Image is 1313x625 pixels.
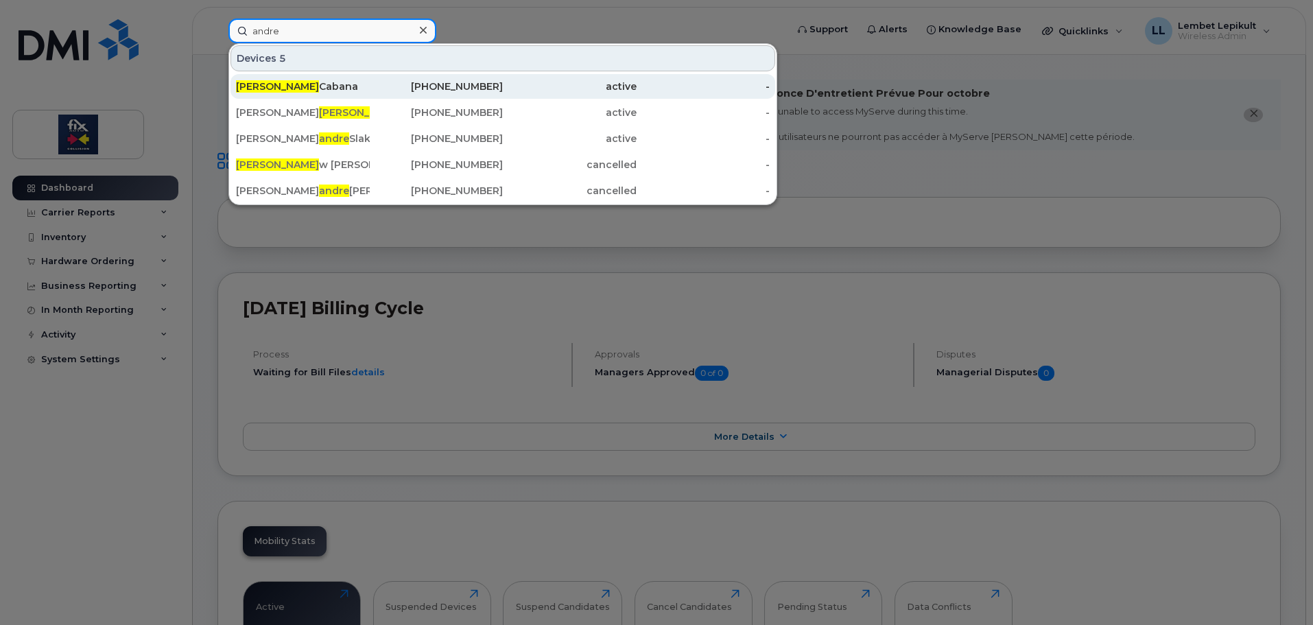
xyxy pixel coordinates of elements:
[370,80,504,93] div: [PHONE_NUMBER]
[230,152,775,177] a: [PERSON_NAME]w [PERSON_NAME][PHONE_NUMBER]cancelled-
[230,178,775,203] a: [PERSON_NAME]andre[PERSON_NAME][PHONE_NUMBER]cancelled-
[279,51,286,65] span: 5
[319,106,402,119] span: [PERSON_NAME]
[236,80,319,93] span: [PERSON_NAME]
[637,158,770,172] div: -
[236,158,370,172] div: w [PERSON_NAME]
[503,184,637,198] div: cancelled
[637,132,770,145] div: -
[637,106,770,119] div: -
[503,158,637,172] div: cancelled
[637,184,770,198] div: -
[370,106,504,119] div: [PHONE_NUMBER]
[319,185,349,197] span: andre
[370,184,504,198] div: [PHONE_NUMBER]
[370,132,504,145] div: [PHONE_NUMBER]
[637,80,770,93] div: -
[236,184,370,198] div: [PERSON_NAME] [PERSON_NAME]
[236,106,370,119] div: [PERSON_NAME] [PERSON_NAME]
[503,132,637,145] div: active
[236,158,319,171] span: [PERSON_NAME]
[230,45,775,71] div: Devices
[230,126,775,151] a: [PERSON_NAME]andreSlakmon[PHONE_NUMBER]active-
[370,158,504,172] div: [PHONE_NUMBER]
[236,80,370,93] div: Cabana
[236,132,370,145] div: [PERSON_NAME] Slakmon
[230,100,775,125] a: [PERSON_NAME][PERSON_NAME][PERSON_NAME][PHONE_NUMBER]active-
[503,80,637,93] div: active
[319,132,349,145] span: andre
[230,74,775,99] a: [PERSON_NAME]Cabana[PHONE_NUMBER]active-
[503,106,637,119] div: active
